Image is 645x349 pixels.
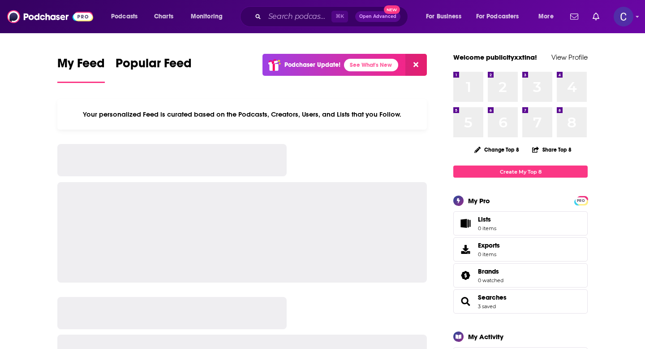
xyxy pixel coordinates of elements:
span: Logged in as publicityxxtina [614,7,633,26]
button: open menu [105,9,149,24]
input: Search podcasts, credits, & more... [265,9,331,24]
a: Searches [478,293,507,301]
button: Share Top 8 [532,141,572,158]
div: My Pro [468,196,490,205]
a: View Profile [551,53,588,61]
span: PRO [576,197,586,204]
span: New [384,5,400,14]
a: Brands [456,269,474,282]
span: Brands [478,267,499,275]
span: Exports [478,241,500,249]
button: Show profile menu [614,7,633,26]
a: Create My Top 8 [453,166,588,178]
button: open menu [420,9,473,24]
span: Open Advanced [359,14,396,19]
div: Your personalized Feed is curated based on the Podcasts, Creators, Users, and Lists that you Follow. [57,99,427,130]
span: Podcasts [111,10,138,23]
span: Searches [453,289,588,314]
span: Charts [154,10,173,23]
button: Change Top 8 [469,144,525,155]
a: Show notifications dropdown [589,9,603,24]
span: Brands [453,263,588,288]
span: For Podcasters [476,10,519,23]
a: 0 watched [478,277,503,284]
a: 3 saved [478,303,496,310]
div: Search podcasts, credits, & more... [249,6,417,27]
span: ⌘ K [331,11,348,22]
a: PRO [576,197,586,204]
button: Open AdvancedNew [355,11,400,22]
a: My Feed [57,56,105,83]
a: Searches [456,295,474,308]
img: User Profile [614,7,633,26]
span: Lists [456,217,474,230]
span: Monitoring [191,10,223,23]
a: Popular Feed [116,56,192,83]
button: open menu [185,9,234,24]
span: 0 items [478,225,496,231]
button: open menu [470,9,532,24]
img: Podchaser - Follow, Share and Rate Podcasts [7,8,93,25]
a: See What's New [344,59,398,71]
span: Exports [456,243,474,256]
span: My Feed [57,56,105,76]
span: Popular Feed [116,56,192,76]
span: 0 items [478,251,500,257]
a: Exports [453,237,588,262]
p: Podchaser Update! [284,61,340,69]
div: My Activity [468,332,503,341]
a: Show notifications dropdown [567,9,582,24]
span: Lists [478,215,491,223]
span: For Business [426,10,461,23]
a: Welcome publicityxxtina! [453,53,537,61]
a: Charts [148,9,179,24]
a: Brands [478,267,503,275]
span: More [538,10,554,23]
a: Lists [453,211,588,236]
button: open menu [532,9,565,24]
span: Lists [478,215,496,223]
